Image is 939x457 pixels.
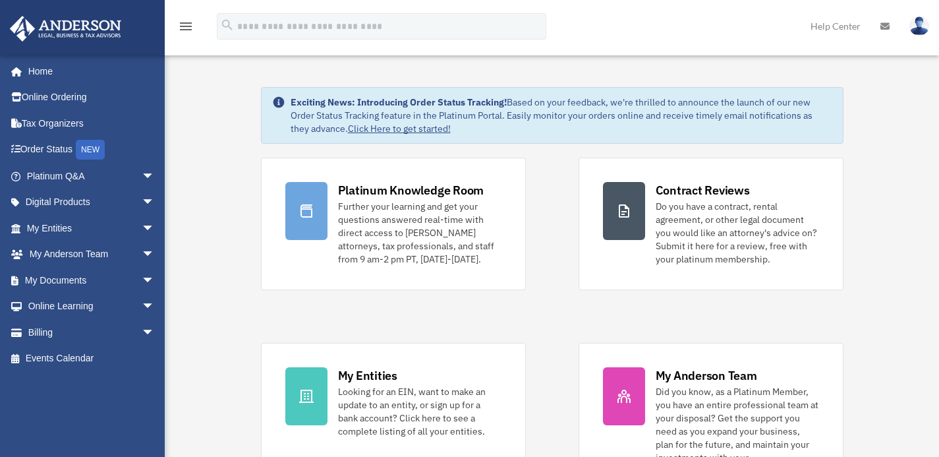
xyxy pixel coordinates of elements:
a: Platinum Q&Aarrow_drop_down [9,163,175,189]
span: arrow_drop_down [142,215,168,242]
a: Online Learningarrow_drop_down [9,293,175,320]
a: Contract Reviews Do you have a contract, rental agreement, or other legal document you would like... [579,158,843,290]
div: Based on your feedback, we're thrilled to announce the launch of our new Order Status Tracking fe... [291,96,832,135]
i: search [220,18,235,32]
div: My Anderson Team [656,367,757,384]
img: User Pic [909,16,929,36]
a: My Entitiesarrow_drop_down [9,215,175,241]
div: Platinum Knowledge Room [338,182,484,198]
div: Looking for an EIN, want to make an update to an entity, or sign up for a bank account? Click her... [338,385,501,438]
span: arrow_drop_down [142,293,168,320]
a: Digital Productsarrow_drop_down [9,189,175,216]
div: NEW [76,140,105,160]
strong: Exciting News: Introducing Order Status Tracking! [291,96,507,108]
a: Online Ordering [9,84,175,111]
a: Billingarrow_drop_down [9,319,175,346]
span: arrow_drop_down [142,267,168,294]
a: My Documentsarrow_drop_down [9,267,175,293]
a: Events Calendar [9,346,175,372]
a: Home [9,58,168,84]
a: Tax Organizers [9,110,175,137]
span: arrow_drop_down [142,241,168,268]
span: arrow_drop_down [142,319,168,346]
div: Do you have a contract, rental agreement, or other legal document you would like an attorney's ad... [656,200,819,266]
i: menu [178,18,194,34]
span: arrow_drop_down [142,163,168,190]
a: menu [178,23,194,34]
span: arrow_drop_down [142,189,168,216]
a: My Anderson Teamarrow_drop_down [9,241,175,268]
div: Contract Reviews [656,182,750,198]
div: My Entities [338,367,397,384]
a: Order StatusNEW [9,137,175,164]
img: Anderson Advisors Platinum Portal [6,16,125,42]
a: Click Here to get started! [348,123,451,135]
div: Further your learning and get your questions answered real-time with direct access to [PERSON_NAM... [338,200,501,266]
a: Platinum Knowledge Room Further your learning and get your questions answered real-time with dire... [261,158,526,290]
